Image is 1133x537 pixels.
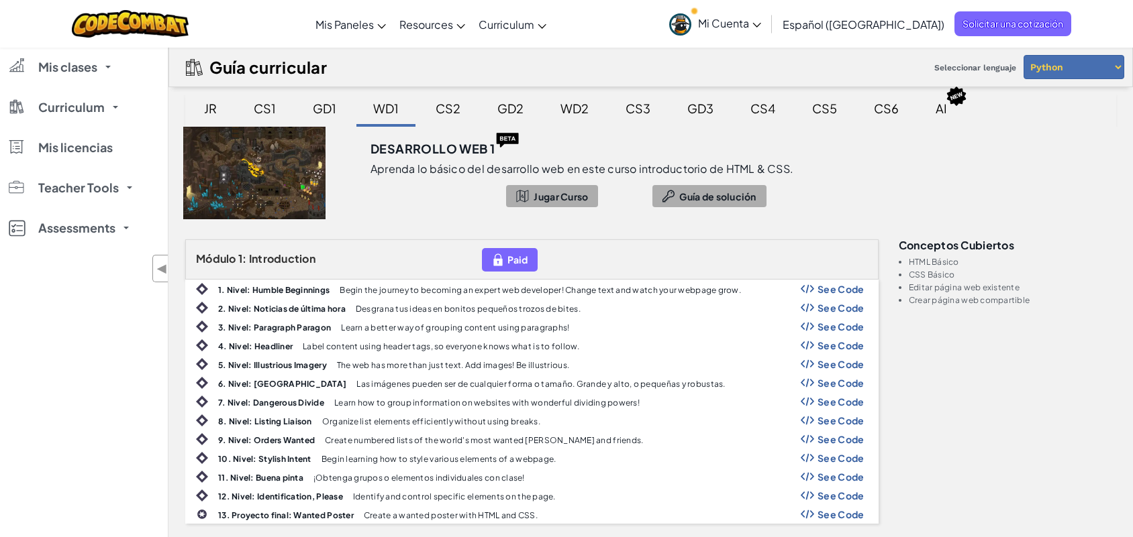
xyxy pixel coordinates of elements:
img: IconIntro.svg [196,358,208,370]
img: IconIntro.svg [196,471,208,483]
h2: Guía curricular [209,58,327,76]
img: IconIntro.svg [196,396,208,408]
a: Resources [393,6,472,42]
button: Guía de solución [652,185,766,207]
div: CS1 [240,93,289,124]
span: 1: [238,251,247,265]
div: GD2 [484,93,537,124]
a: Español ([GEOGRAPHIC_DATA]) [776,6,951,42]
b: 4. Nivel: Headliner [218,341,293,351]
img: IconIntro.svg [196,414,208,426]
b: 3. Nivel: Paragraph Paragon [218,322,331,333]
div: CS3 [612,93,664,124]
img: IconIntro.svg [196,489,208,501]
p: Organize list elements efficiently without using breaks. [322,417,540,426]
img: CodeCombat logo [72,10,189,38]
span: See Code [818,453,865,463]
p: Desgrana tus ideas en bonitos pequeños trozos de bites. [356,304,581,313]
img: IconCapstoneLevel.svg [197,509,207,520]
b: 9. Nivel: Orders Wanted [218,435,315,445]
img: Show Code Logo [801,472,814,481]
p: Label content using header tags, so everyone knows what is to follow. [303,342,580,351]
b: 2. Nivel: Noticias de última hora [218,304,346,314]
img: Show Code Logo [801,434,814,444]
img: Show Code Logo [801,491,814,500]
img: IconIntro.svg [196,452,208,464]
span: Paid [507,254,528,265]
b: 7. Nivel: Dangerous Divide [218,398,324,408]
div: JR [191,93,230,124]
div: CS2 [422,93,474,124]
span: See Code [818,434,865,444]
img: IconIntro.svg [196,339,208,351]
img: avatar [669,13,691,36]
span: Resources [399,17,453,32]
b: 12. Nivel: Identification, Please [218,491,343,501]
span: ◀ [156,259,168,278]
p: ¡Obtenga grupos o elementos individuales con clase! [313,473,525,482]
span: See Code [818,377,865,388]
p: Aprenda lo básico del desarrollo web en este curso introductorio de HTML & CSS. [371,162,793,176]
h3: Desarrollo Web 1 [371,139,495,159]
span: Curriculum [479,17,534,32]
span: Seleccionar lenguaje [929,58,1022,78]
a: Mis Paneles [309,6,393,42]
li: Crear página web compartible [909,296,1116,304]
span: See Code [818,415,865,426]
h3: Conceptos cubiertos [899,239,1116,251]
div: CS5 [799,93,850,124]
span: Mis clases [38,61,97,73]
span: Assessments [38,222,115,234]
img: Show Code Logo [801,341,814,350]
p: Create numbered lists of the world's most wanted [PERSON_NAME] and friends. [325,436,643,444]
a: Solicitar una cotización [954,11,1071,36]
img: IconIntro.svg [196,302,208,314]
img: IconIntro.svg [196,433,208,445]
img: Show Code Logo [801,378,814,387]
span: Curriculum [38,101,105,113]
li: CSS Básico [909,270,1116,279]
span: Introduction [249,251,315,265]
span: See Code [818,321,865,332]
img: IconCurriculumGuide.svg [186,59,203,76]
div: WD2 [547,93,602,124]
span: Teacher Tools [38,182,119,194]
a: Curriculum [472,6,553,42]
li: HTML Básico [909,257,1116,266]
img: Show Code Logo [801,359,814,369]
span: Módulo [196,251,236,265]
span: See Code [818,359,865,369]
span: See Code [818,509,865,520]
span: Español ([GEOGRAPHIC_DATA]) [783,17,944,32]
p: Learn a better way of grouping content using paragraphs! [341,323,569,332]
span: Mis licencias [38,141,113,154]
button: Jugar Curso [506,185,598,207]
img: IconIntro.svg [196,283,208,295]
img: Show Code Logo [801,303,814,312]
div: WD1 [360,93,412,124]
span: See Code [818,340,865,351]
img: IconIntro.svg [196,377,208,389]
p: Las imágenes pueden ser de cualquier forma o tamaño. Grande y alto, o pequeñas y robustas. [356,379,725,388]
img: Show Code Logo [801,322,814,331]
span: Mis Paneles [315,17,374,32]
span: See Code [818,284,865,294]
li: Editar página web existente [909,283,1116,292]
span: See Code [818,471,865,482]
span: See Code [818,396,865,407]
span: See Code [818,490,865,501]
b: 8. Nivel: Listing Liaison [218,416,312,426]
p: Begin learning how to style various elements of a webpage. [322,455,556,463]
div: CS6 [860,93,912,124]
img: Show Code Logo [801,397,814,406]
div: GD3 [674,93,727,124]
span: Jugar Curso [534,191,588,202]
img: Show Code Logo [801,510,814,519]
img: IconBeta.svg [495,127,520,152]
p: Create a wanted poster with HTML and CSS. [364,511,538,520]
img: IconNew.svg [946,86,967,107]
span: Guía de solución [679,191,756,202]
span: See Code [818,302,865,313]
